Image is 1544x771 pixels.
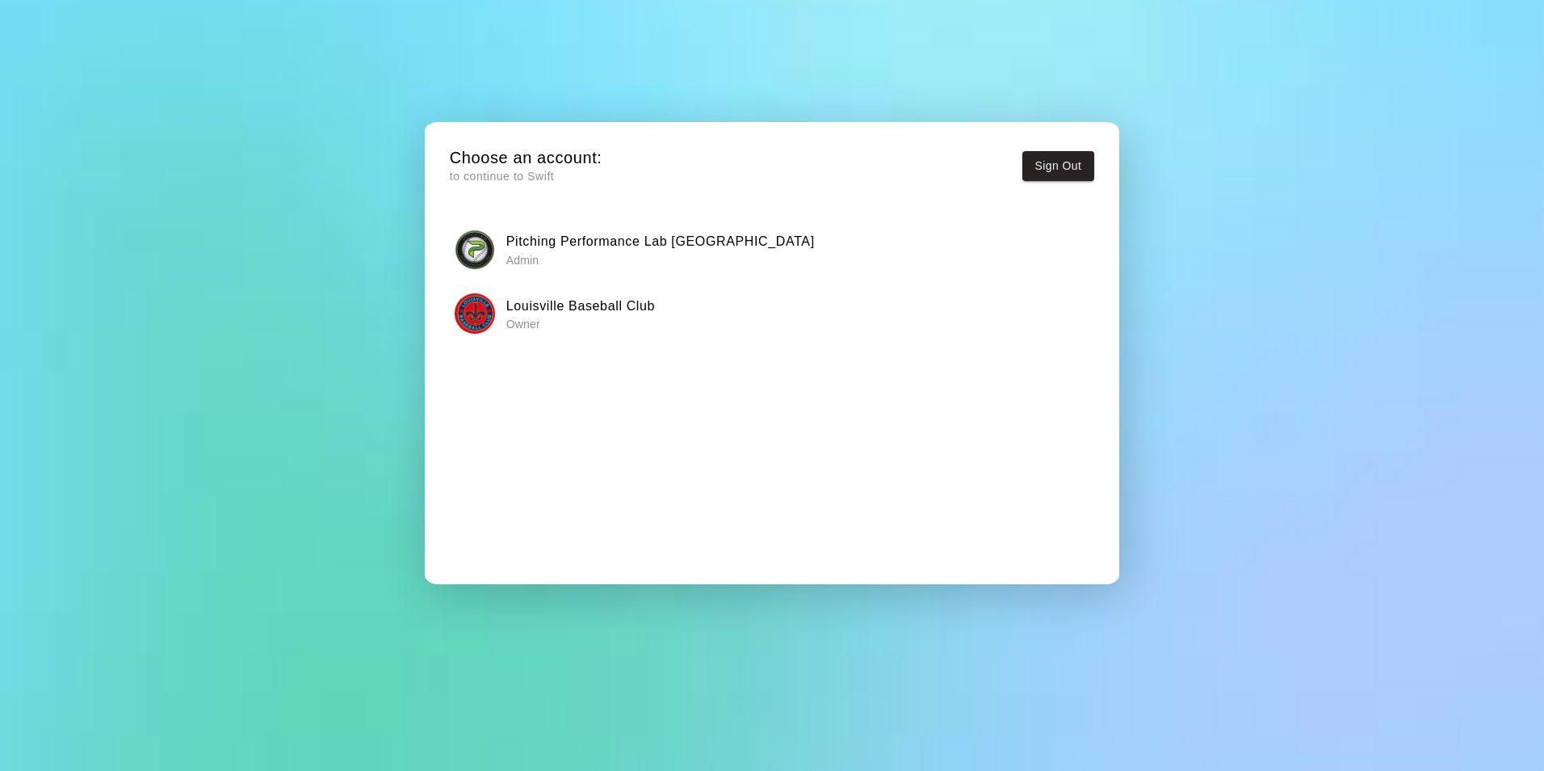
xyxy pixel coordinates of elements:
p: Owner [506,316,655,332]
button: Louisville Baseball ClubLouisville Baseball Club Owner [450,289,1094,339]
h5: Choose an account: [450,147,602,169]
p: to continue to Swift [450,168,602,185]
p: Admin [506,252,815,268]
button: Pitching Performance Lab LouisvillePitching Performance Lab [GEOGRAPHIC_DATA] Admin [450,224,1094,275]
img: Pitching Performance Lab Louisville [455,230,495,270]
button: Sign Out [1022,151,1095,181]
img: Louisville Baseball Club [455,293,495,334]
h6: Louisville Baseball Club [506,296,655,317]
h6: Pitching Performance Lab [GEOGRAPHIC_DATA] [506,231,815,252]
